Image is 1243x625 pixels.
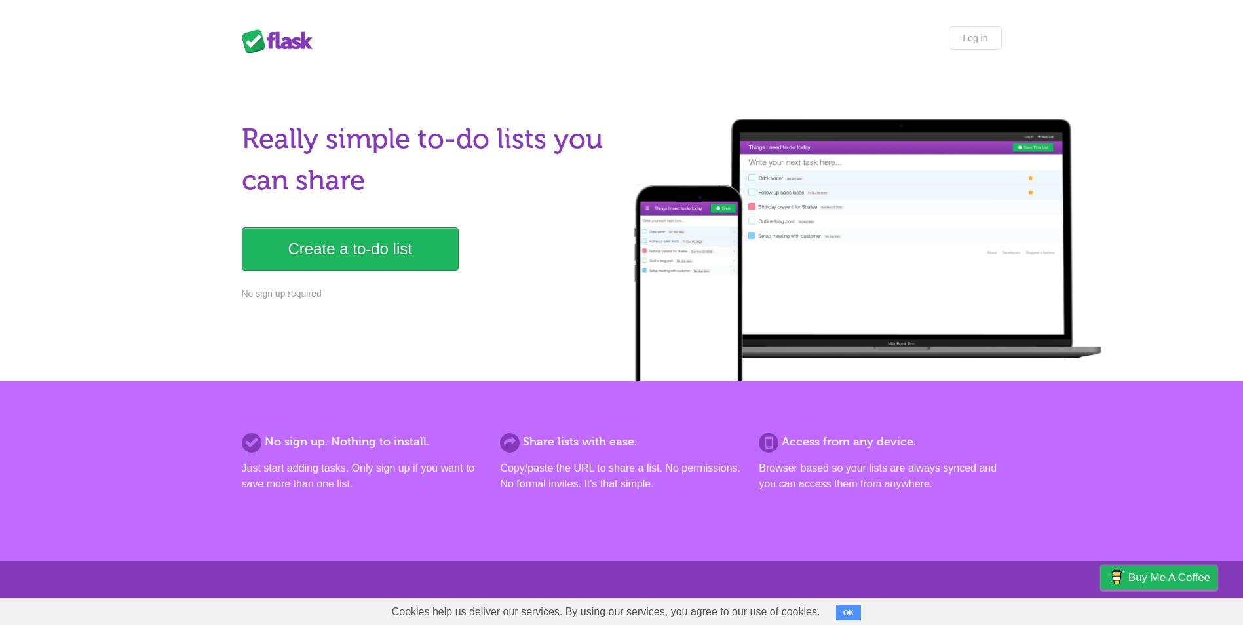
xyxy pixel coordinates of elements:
[759,433,1001,451] h2: Access from any device.
[379,599,833,625] span: Cookies help us deliver our services. By using our services, you agree to our use of cookies.
[242,287,614,301] p: No sign up required
[242,461,484,492] p: Just start adding tasks. Only sign up if you want to save more than one list.
[759,461,1001,492] p: Browser based so your lists are always synced and you can access them from anywhere.
[836,605,862,620] button: OK
[242,433,484,451] h2: No sign up. Nothing to install.
[500,461,742,492] p: Copy/paste the URL to share a list. No permissions. No formal invites. It's that simple.
[949,26,1001,50] a: Log in
[242,29,320,53] div: Flask Lists
[242,119,614,201] h1: Really simple to-do lists you can share
[1128,566,1210,589] span: Buy me a coffee
[500,433,742,451] h2: Share lists with ease.
[1107,566,1125,588] img: Buy me a coffee
[242,227,459,271] a: Create a to-do list
[1101,565,1217,590] a: Buy me a coffee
